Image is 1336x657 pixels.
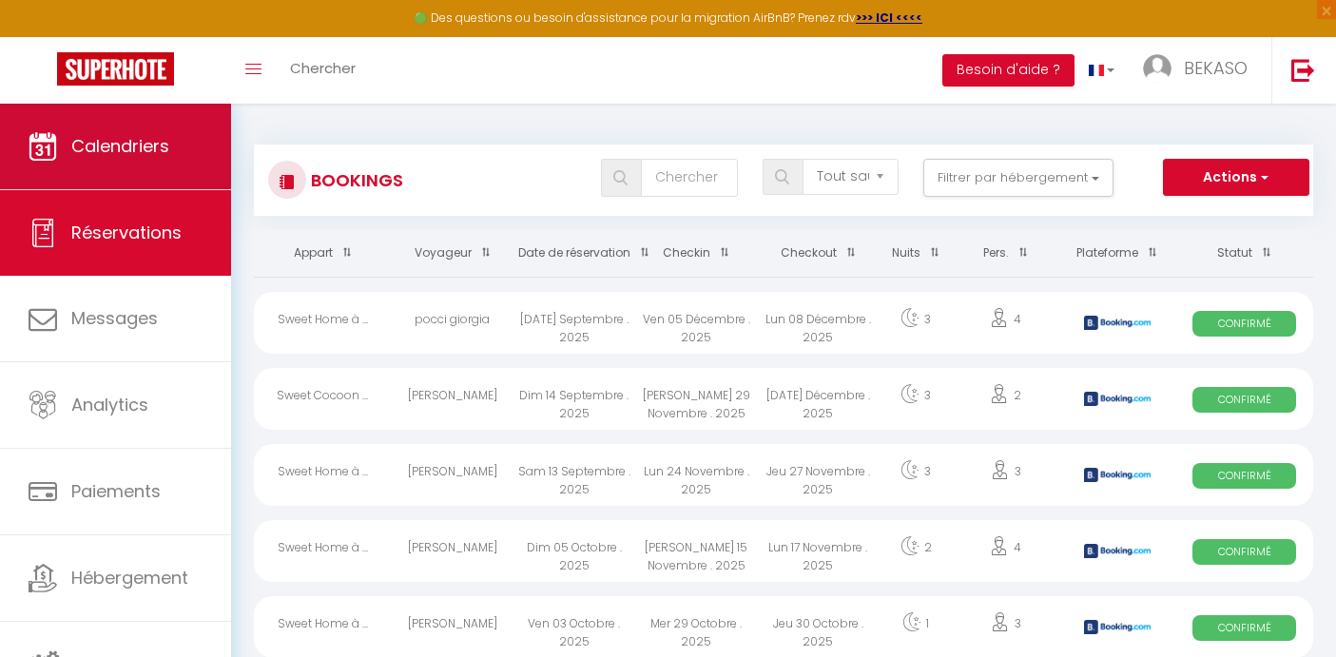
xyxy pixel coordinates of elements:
[1143,54,1171,83] img: ...
[879,230,953,277] th: Sort by nights
[392,230,513,277] th: Sort by guest
[923,159,1113,197] button: Filtrer par hébergement
[71,306,158,330] span: Messages
[856,10,922,26] a: >>> ICI <<<<
[641,159,737,197] input: Chercher
[1163,159,1309,197] button: Actions
[1129,37,1271,104] a: ... BEKASO
[1184,56,1248,80] span: BEKASO
[513,230,635,277] th: Sort by booking date
[276,37,370,104] a: Chercher
[71,479,161,503] span: Paiements
[57,52,174,86] img: Super Booking
[290,58,356,78] span: Chercher
[942,54,1075,87] button: Besoin d'aide ?
[635,230,757,277] th: Sort by checkin
[71,566,188,589] span: Hébergement
[71,134,169,158] span: Calendriers
[71,221,182,244] span: Réservations
[757,230,879,277] th: Sort by checkout
[71,393,148,416] span: Analytics
[254,230,392,277] th: Sort by rentals
[953,230,1058,277] th: Sort by people
[1059,230,1176,277] th: Sort by channel
[1175,230,1313,277] th: Sort by status
[1291,58,1315,82] img: logout
[306,159,403,202] h3: Bookings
